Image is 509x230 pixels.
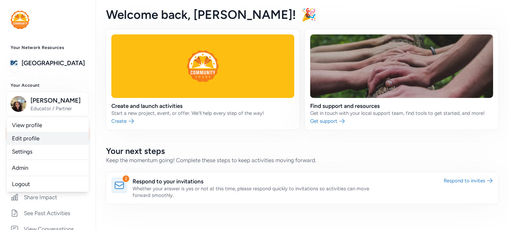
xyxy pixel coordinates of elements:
img: logo [11,56,18,70]
a: Respond to Invites2 [5,142,90,157]
span: [PERSON_NAME] [30,96,84,105]
div: 2 [123,175,129,182]
button: [PERSON_NAME]Educator / Partner [6,92,88,116]
a: View profile [7,118,89,132]
a: See Past Activities [5,206,90,220]
span: Educator / Partner [30,105,84,112]
a: Admin [7,161,89,174]
a: Edit profile [7,132,89,145]
span: Welcome back , [PERSON_NAME]! [106,7,296,22]
a: Close Activities [5,174,90,189]
h3: Your Account [11,83,85,88]
div: Keep the momentum going! Complete these steps to keep activities moving forward. [106,156,498,164]
a: Create and Connect5 [5,158,90,173]
div: [PERSON_NAME]Educator / Partner [7,117,89,192]
img: logo [11,11,29,29]
h3: Your Network Resources [11,45,85,50]
h2: Your next steps [106,146,498,156]
a: Share Impact [5,190,90,205]
a: [GEOGRAPHIC_DATA] [22,59,85,68]
a: Logout [7,177,89,191]
a: Home [5,126,90,141]
span: 🎉 [301,7,316,22]
a: Settings [7,145,89,158]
